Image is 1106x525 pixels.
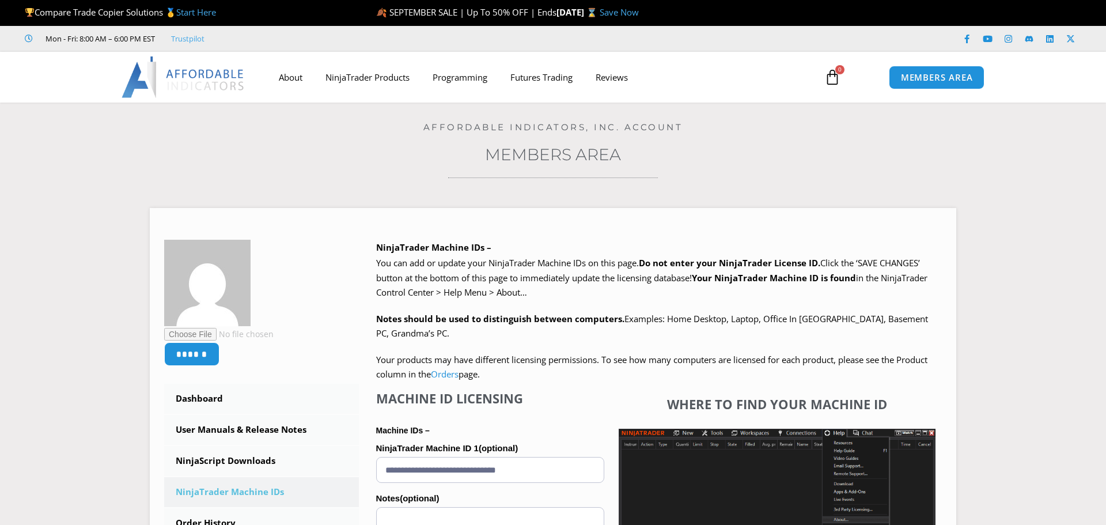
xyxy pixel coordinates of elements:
[376,257,639,269] span: You can add or update your NinjaTrader Machine IDs on this page.
[376,354,927,380] span: Your products may have different licensing permissions. To see how many computers are licensed fo...
[376,391,604,406] h4: Machine ID Licensing
[499,64,584,90] a: Futures Trading
[314,64,421,90] a: NinjaTrader Products
[639,257,820,269] b: Do not enter your NinjaTrader License ID.
[171,32,204,46] a: Trustpilot
[400,493,439,503] span: (optional)
[835,65,844,74] span: 0
[176,6,216,18] a: Start Here
[164,240,251,326] img: 80761acee94953491d527e5d6dab76a5027468cfda8b3b191b9be1d7111aee52
[901,73,973,82] span: MEMBERS AREA
[485,145,621,164] a: Members Area
[164,415,359,445] a: User Manuals & Release Notes
[164,446,359,476] a: NinjaScript Downloads
[267,64,811,90] nav: Menu
[376,241,491,253] b: NinjaTrader Machine IDs –
[807,61,858,94] a: 0
[25,6,216,18] span: Compare Trade Copier Solutions 🥇
[479,443,518,453] span: (optional)
[122,56,245,98] img: LogoAI | Affordable Indicators – NinjaTrader
[421,64,499,90] a: Programming
[376,257,927,298] span: Click the ‘SAVE CHANGES’ button at the bottom of this page to immediately update the licensing da...
[43,32,155,46] span: Mon - Fri: 8:00 AM – 6:00 PM EST
[376,440,604,457] label: NinjaTrader Machine ID 1
[431,368,459,380] a: Orders
[423,122,683,133] a: Affordable Indicators, Inc. Account
[376,490,604,507] label: Notes
[889,66,985,89] a: MEMBERS AREA
[164,477,359,507] a: NinjaTrader Machine IDs
[376,426,430,435] strong: Machine IDs –
[692,272,856,284] strong: Your NinjaTrader Machine ID is found
[164,384,359,414] a: Dashboard
[376,6,556,18] span: 🍂 SEPTEMBER SALE | Up To 50% OFF | Ends
[600,6,639,18] a: Save Now
[25,8,34,17] img: 🏆
[376,313,928,339] span: Examples: Home Desktop, Laptop, Office In [GEOGRAPHIC_DATA], Basement PC, Grandma’s PC.
[376,313,624,324] strong: Notes should be used to distinguish between computers.
[556,6,600,18] strong: [DATE] ⌛
[584,64,639,90] a: Reviews
[267,64,314,90] a: About
[619,396,935,411] h4: Where to find your Machine ID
